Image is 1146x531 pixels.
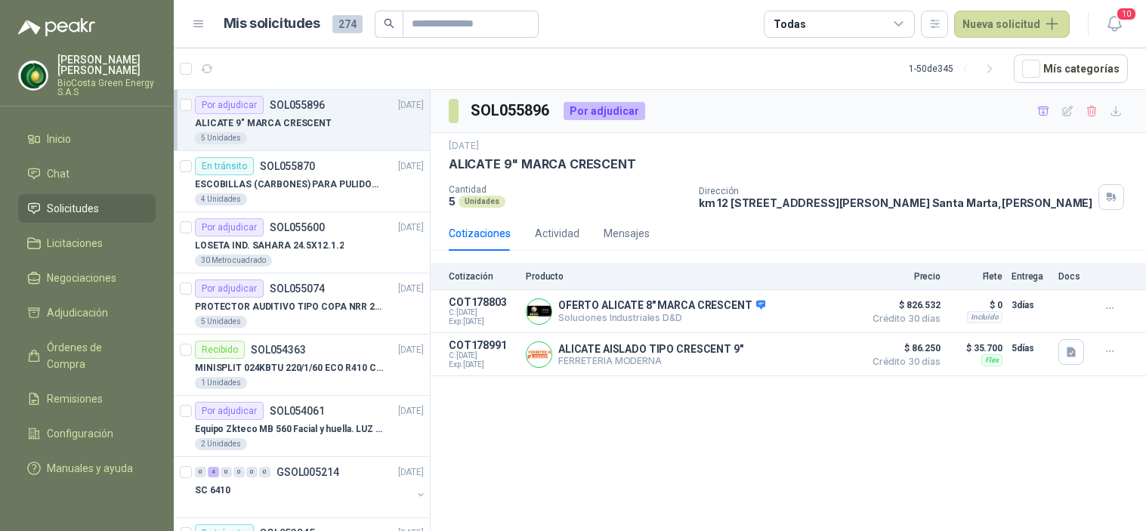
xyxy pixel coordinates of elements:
[270,222,325,233] p: SOL055600
[1012,271,1049,282] p: Entrega
[535,225,579,242] div: Actividad
[1101,11,1128,38] button: 10
[398,221,424,235] p: [DATE]
[195,467,206,477] div: 0
[332,15,363,33] span: 274
[18,298,156,327] a: Adjudicación
[398,465,424,480] p: [DATE]
[18,419,156,448] a: Configuración
[270,100,325,110] p: SOL055896
[449,156,636,172] p: ALICATE 9" MARCA CRESCENT
[558,343,743,355] p: ALICATE AISLADO TIPO CRESCENT 9″
[270,406,325,416] p: SOL054061
[1014,54,1128,83] button: Mís categorías
[18,454,156,483] a: Manuales y ayuda
[449,339,517,351] p: COT178991
[47,200,99,217] span: Solicitudes
[195,300,383,314] p: PROTECTOR AUDITIVO TIPO COPA NRR 23dB
[950,339,1002,357] p: $ 35.700
[774,16,805,32] div: Todas
[527,299,551,324] img: Company Logo
[19,61,48,90] img: Company Logo
[558,299,765,313] p: OFERTO ALICATE 8" MARCA CRESCENT
[449,271,517,282] p: Cotización
[174,212,430,273] a: Por adjudicarSOL055600[DATE] LOSETA IND. SAHARA 24.5X12.1.230 Metro cuadrado
[195,96,264,114] div: Por adjudicar
[195,239,344,253] p: LOSETA IND. SAHARA 24.5X12.1.2
[558,312,765,323] p: Soluciones Industriales D&D
[174,335,430,396] a: RecibidoSOL054363[DATE] MINISPLIT 024KBTU 220/1/60 ECO R410 C/FR1 Unidades
[865,339,941,357] span: $ 86.250
[18,333,156,378] a: Órdenes de Compra
[47,270,116,286] span: Negociaciones
[47,460,133,477] span: Manuales y ayuda
[967,311,1002,323] div: Incluido
[526,271,856,282] p: Producto
[57,79,156,97] p: BioCosta Green Energy S.A.S
[398,343,424,357] p: [DATE]
[47,304,108,321] span: Adjudicación
[950,271,1002,282] p: Flete
[699,186,1093,196] p: Dirección
[195,402,264,420] div: Por adjudicar
[18,384,156,413] a: Remisiones
[195,279,264,298] div: Por adjudicar
[221,467,232,477] div: 0
[57,54,156,76] p: [PERSON_NAME] [PERSON_NAME]
[195,218,264,236] div: Por adjudicar
[47,425,113,442] span: Configuración
[398,98,424,113] p: [DATE]
[459,196,505,208] div: Unidades
[865,271,941,282] p: Precio
[449,317,517,326] span: Exp: [DATE]
[195,255,272,267] div: 30 Metro cuadrado
[195,316,247,328] div: 5 Unidades
[1116,7,1137,21] span: 10
[195,463,427,511] a: 0 4 0 0 0 0 GSOL005214[DATE] SC 6410
[174,90,430,151] a: Por adjudicarSOL055896[DATE] ALICATE 9" MARCA CRESCENT5 Unidades
[260,161,315,171] p: SOL055870
[449,308,517,317] span: C: [DATE]
[174,151,430,212] a: En tránsitoSOL055870[DATE] ESCOBILLAS (CARBONES) PARA PULIDORA DEWALT4 Unidades
[564,102,645,120] div: Por adjudicar
[276,467,339,477] p: GSOL005214
[195,193,247,205] div: 4 Unidades
[195,132,247,144] div: 5 Unidades
[18,125,156,153] a: Inicio
[18,264,156,292] a: Negociaciones
[195,116,332,131] p: ALICATE 9" MARCA CRESCENT
[195,361,383,375] p: MINISPLIT 024KBTU 220/1/60 ECO R410 C/FR
[449,360,517,369] span: Exp: [DATE]
[449,351,517,360] span: C: [DATE]
[195,483,230,498] p: SC 6410
[224,13,320,35] h1: Mis solicitudes
[865,296,941,314] span: $ 826.532
[954,11,1070,38] button: Nueva solicitud
[398,282,424,296] p: [DATE]
[471,99,551,122] h3: SOL055896
[449,296,517,308] p: COT178803
[950,296,1002,314] p: $ 0
[246,467,258,477] div: 0
[47,131,71,147] span: Inicio
[604,225,650,242] div: Mensajes
[699,196,1093,209] p: km 12 [STREET_ADDRESS][PERSON_NAME] Santa Marta , [PERSON_NAME]
[449,195,456,208] p: 5
[195,341,245,359] div: Recibido
[449,139,479,153] p: [DATE]
[174,396,430,457] a: Por adjudicarSOL054061[DATE] Equipo Zkteco MB 560 Facial y huella. LUZ VISIBLE2 Unidades
[909,57,1002,81] div: 1 - 50 de 345
[981,354,1002,366] div: Flex
[558,355,743,366] p: FERRETERIA MODERNA
[449,225,511,242] div: Cotizaciones
[195,438,247,450] div: 2 Unidades
[259,467,270,477] div: 0
[251,344,306,355] p: SOL054363
[195,178,383,192] p: ESCOBILLAS (CARBONES) PARA PULIDORA DEWALT
[527,342,551,367] img: Company Logo
[174,273,430,335] a: Por adjudicarSOL055074[DATE] PROTECTOR AUDITIVO TIPO COPA NRR 23dB5 Unidades
[18,18,95,36] img: Logo peakr
[195,377,247,389] div: 1 Unidades
[195,157,254,175] div: En tránsito
[398,159,424,174] p: [DATE]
